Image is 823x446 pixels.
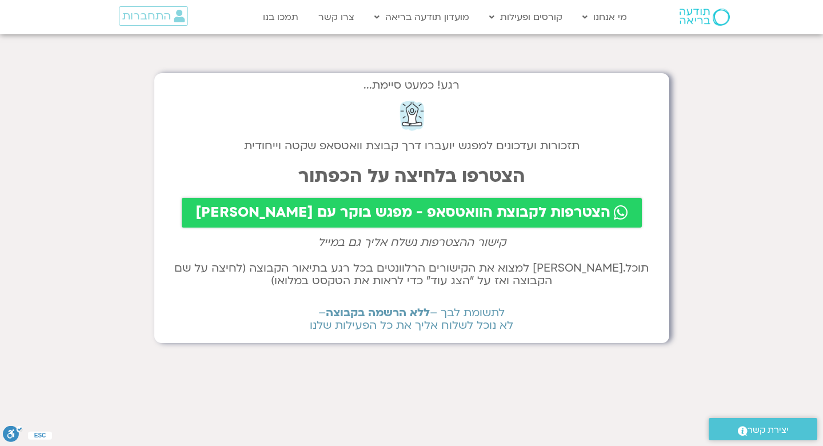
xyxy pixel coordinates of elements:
[166,140,658,152] h2: תזכורות ועדכונים למפגש יועברו דרך קבוצת וואטסאפ שקטה וייחודית
[166,166,658,186] h2: הצטרפו בלחיצה על הכפתור
[166,236,658,249] h2: קישור ההצטרפות נשלח אליך גם במייל
[313,6,360,28] a: צרו קשר
[122,10,171,22] span: התחברות
[680,9,730,26] img: תודעה בריאה
[195,205,610,221] span: הצטרפות לקבוצת הוואטסאפ - מפגש בוקר עם [PERSON_NAME]
[369,6,475,28] a: מועדון תודעה בריאה
[748,423,789,438] span: יצירת קשר
[326,305,430,320] b: ללא הרשמה בקבוצה
[119,6,188,26] a: התחברות
[166,262,658,287] h2: תוכל.[PERSON_NAME] למצוא את הקישורים הרלוונטים בכל רגע בתיאור הקבוצה (לחיצה על שם הקבוצה ואז על ״...
[484,6,568,28] a: קורסים ופעילות
[709,418,817,440] a: יצירת קשר
[166,306,658,332] h2: לתשומת לבך – – לא נוכל לשלוח אליך את כל הפעילות שלנו
[166,85,658,86] h2: רגע! כמעט סיימת...
[577,6,633,28] a: מי אנחנו
[257,6,304,28] a: תמכו בנו
[182,198,642,228] a: הצטרפות לקבוצת הוואטסאפ - מפגש בוקר עם [PERSON_NAME]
